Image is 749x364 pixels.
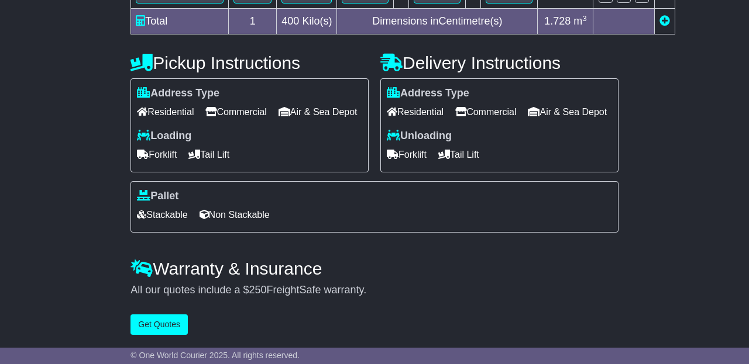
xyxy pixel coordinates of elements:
[387,130,452,143] label: Unloading
[130,259,618,278] h4: Warranty & Insurance
[137,103,194,121] span: Residential
[137,190,178,203] label: Pallet
[229,9,277,34] td: 1
[131,9,229,34] td: Total
[573,15,587,27] span: m
[380,53,619,72] h4: Delivery Instructions
[455,103,516,121] span: Commercial
[528,103,607,121] span: Air & Sea Depot
[544,15,571,27] span: 1.728
[188,145,229,164] span: Tail Lift
[387,87,469,100] label: Address Type
[137,145,177,164] span: Forklift
[137,130,191,143] label: Loading
[438,145,479,164] span: Tail Lift
[249,284,266,296] span: 250
[387,145,427,164] span: Forklift
[130,314,188,335] button: Get Quotes
[337,9,538,34] td: Dimensions in Centimetre(s)
[130,53,369,72] h4: Pickup Instructions
[281,15,299,27] span: 400
[279,103,358,121] span: Air & Sea Depot
[659,15,670,27] a: Add new item
[130,284,618,297] div: All our quotes include a $ FreightSafe warranty.
[387,103,444,121] span: Residential
[200,206,270,224] span: Non Stackable
[277,9,337,34] td: Kilo(s)
[137,206,187,224] span: Stackable
[205,103,266,121] span: Commercial
[582,14,587,23] sup: 3
[137,87,219,100] label: Address Type
[130,351,300,360] span: © One World Courier 2025. All rights reserved.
